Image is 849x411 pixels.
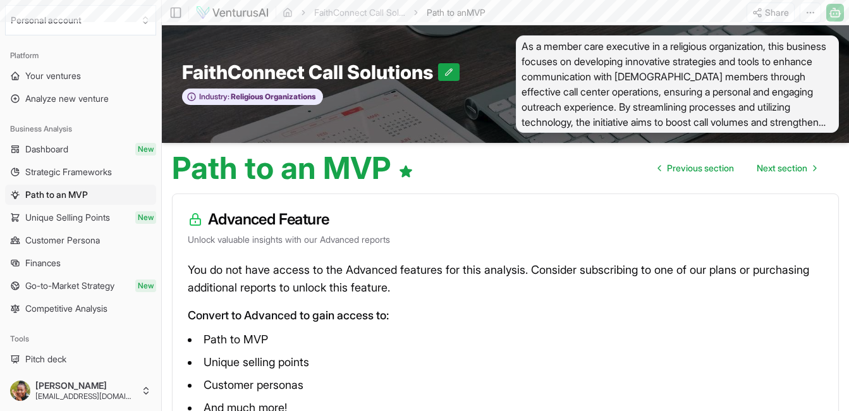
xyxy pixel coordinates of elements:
[35,380,136,391] span: [PERSON_NAME]
[188,352,823,372] li: Unique selling points
[172,153,413,183] h1: Path to an MVP
[25,211,110,224] span: Unique Selling Points
[182,89,323,106] button: Industry:Religious Organizations
[757,162,807,175] span: Next section
[5,253,156,273] a: Finances
[5,46,156,66] div: Platform
[135,279,156,292] span: New
[648,156,744,181] a: Go to previous page
[5,349,156,369] a: Pitch deck
[25,166,112,178] span: Strategic Frameworks
[25,257,61,269] span: Finances
[5,329,156,349] div: Tools
[188,209,823,230] h3: Advanced Feature
[188,375,823,395] li: Customer personas
[516,35,840,133] span: As a member care executive in a religious organization, this business focuses on developing innov...
[5,230,156,250] a: Customer Persona
[5,276,156,296] a: Go-to-Market StrategyNew
[5,66,156,86] a: Your ventures
[188,261,823,297] p: You do not have access to the Advanced features for this analysis. Consider subscribing to one of...
[5,89,156,109] a: Analyze new venture
[25,188,88,201] span: Path to an MVP
[135,143,156,156] span: New
[188,307,823,324] p: Convert to Advanced to gain access to:
[35,391,136,402] span: [EMAIL_ADDRESS][DOMAIN_NAME]
[25,279,114,292] span: Go-to-Market Strategy
[667,162,734,175] span: Previous section
[25,70,81,82] span: Your ventures
[182,61,438,83] span: FaithConnect Call Solutions
[25,302,107,315] span: Competitive Analysis
[25,353,66,365] span: Pitch deck
[5,139,156,159] a: DashboardNew
[5,185,156,205] a: Path to an MVP
[188,329,823,350] li: Path to MVP
[188,233,823,246] p: Unlock valuable insights with our Advanced reports
[5,298,156,319] a: Competitive Analysis
[199,92,229,102] span: Industry:
[5,207,156,228] a: Unique Selling PointsNew
[5,119,156,139] div: Business Analysis
[5,376,156,406] button: [PERSON_NAME][EMAIL_ADDRESS][DOMAIN_NAME]
[5,162,156,182] a: Strategic Frameworks
[747,156,826,181] a: Go to next page
[648,156,826,181] nav: pagination
[10,381,30,401] img: ACg8ocJjg0z84NYEI2yDrjYMmV9EBXW05-Ir9ZFa5xAOnXid46qChbFV=s96-c
[229,92,316,102] span: Religious Organizations
[25,143,68,156] span: Dashboard
[25,234,100,247] span: Customer Persona
[135,211,156,224] span: New
[25,92,109,105] span: Analyze new venture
